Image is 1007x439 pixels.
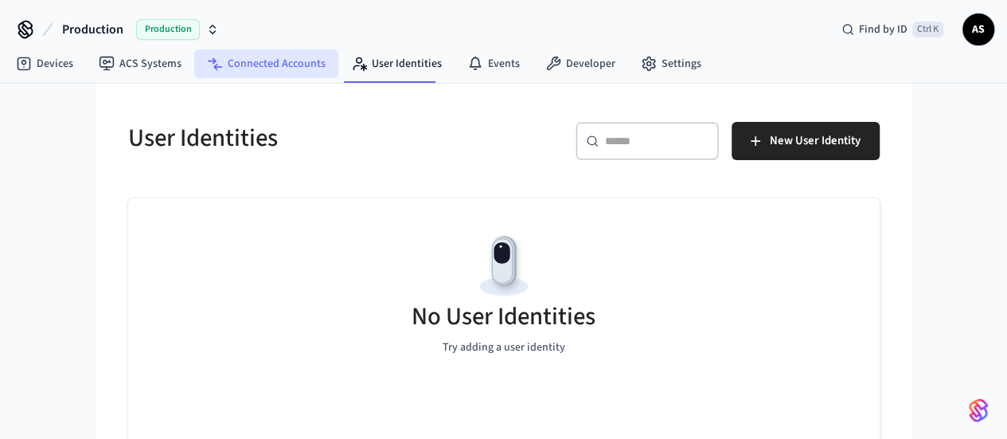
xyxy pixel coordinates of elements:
[859,22,907,37] span: Find by ID
[62,20,123,39] span: Production
[468,230,540,302] img: Devices Empty State
[969,398,988,423] img: SeamLogoGradient.69752ec5.svg
[128,122,494,155] h5: User Identities
[770,131,861,151] span: New User Identity
[136,19,200,40] span: Production
[533,49,628,78] a: Developer
[194,49,338,78] a: Connected Accounts
[962,14,994,45] button: AS
[443,339,565,356] p: Try adding a user identity
[912,22,943,37] span: Ctrl K
[86,49,194,78] a: ACS Systems
[338,49,455,78] a: User Identities
[455,49,533,78] a: Events
[732,122,880,160] button: New User Identity
[829,15,956,44] div: Find by IDCtrl K
[3,49,86,78] a: Devices
[412,300,595,333] h5: No User Identities
[964,15,993,44] span: AS
[628,49,714,78] a: Settings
